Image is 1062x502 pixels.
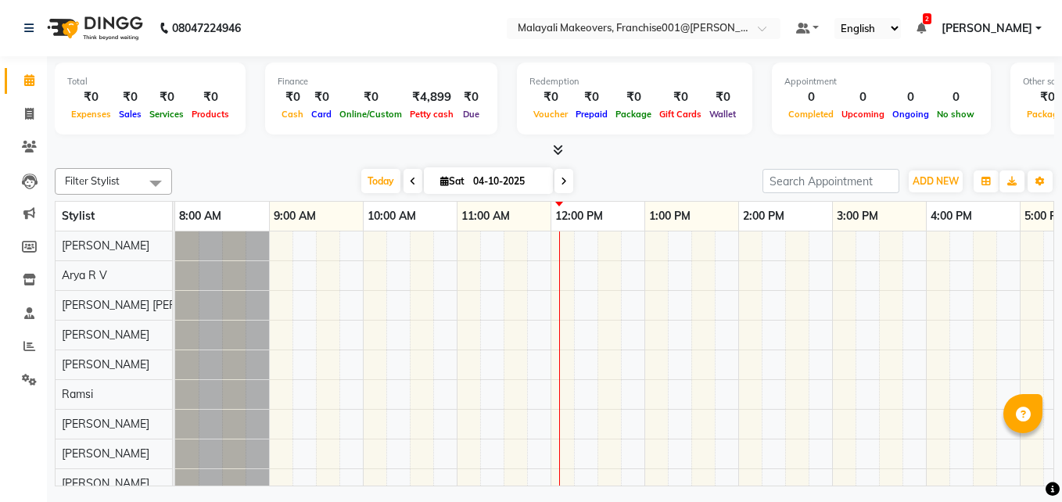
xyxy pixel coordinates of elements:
input: Search Appointment [762,169,899,193]
span: Sales [115,109,145,120]
span: Services [145,109,188,120]
span: No show [933,109,978,120]
a: 2:00 PM [739,205,788,228]
a: 2 [917,21,926,35]
div: Finance [278,75,485,88]
span: ADD NEW [913,175,959,187]
div: ₹0 [612,88,655,106]
span: [PERSON_NAME] [62,328,149,342]
span: Petty cash [406,109,457,120]
a: 9:00 AM [270,205,320,228]
div: 0 [838,88,888,106]
span: Stylist [62,209,95,223]
span: Today [361,169,400,193]
span: Arya R V [62,268,107,282]
span: [PERSON_NAME] [62,357,149,371]
div: ₹0 [115,88,145,106]
div: ₹0 [572,88,612,106]
span: Cash [278,109,307,120]
iframe: chat widget [996,439,1046,486]
button: ADD NEW [909,170,963,192]
a: 4:00 PM [927,205,976,228]
span: 2 [923,13,931,24]
div: 0 [784,88,838,106]
b: 08047224946 [172,6,241,50]
span: Due [459,109,483,120]
span: Gift Cards [655,109,705,120]
div: ₹0 [278,88,307,106]
span: [PERSON_NAME] [62,476,149,490]
a: 8:00 AM [175,205,225,228]
span: Ongoing [888,109,933,120]
a: 12:00 PM [551,205,607,228]
div: ₹0 [145,88,188,106]
div: ₹0 [307,88,335,106]
div: 0 [888,88,933,106]
span: Upcoming [838,109,888,120]
div: 0 [933,88,978,106]
span: [PERSON_NAME] [PERSON_NAME] [62,298,240,312]
span: [PERSON_NAME] [62,417,149,431]
div: Total [67,75,233,88]
div: ₹0 [705,88,740,106]
div: ₹0 [529,88,572,106]
span: Wallet [705,109,740,120]
a: 11:00 AM [457,205,514,228]
span: Completed [784,109,838,120]
span: Voucher [529,109,572,120]
input: 2025-10-04 [468,170,547,193]
span: Card [307,109,335,120]
span: Ramsi [62,387,93,401]
div: ₹0 [335,88,406,106]
img: logo [40,6,147,50]
div: ₹0 [457,88,485,106]
span: Expenses [67,109,115,120]
div: ₹0 [188,88,233,106]
a: 10:00 AM [364,205,420,228]
span: Filter Stylist [65,174,120,187]
span: Products [188,109,233,120]
div: Redemption [529,75,740,88]
div: ₹0 [655,88,705,106]
span: [PERSON_NAME] [62,238,149,253]
a: 1:00 PM [645,205,694,228]
span: [PERSON_NAME] [942,20,1032,37]
span: Sat [436,175,468,187]
span: [PERSON_NAME] [62,446,149,461]
div: ₹4,899 [406,88,457,106]
div: Appointment [784,75,978,88]
span: Package [612,109,655,120]
a: 3:00 PM [833,205,882,228]
span: Online/Custom [335,109,406,120]
div: ₹0 [67,88,115,106]
span: Prepaid [572,109,612,120]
